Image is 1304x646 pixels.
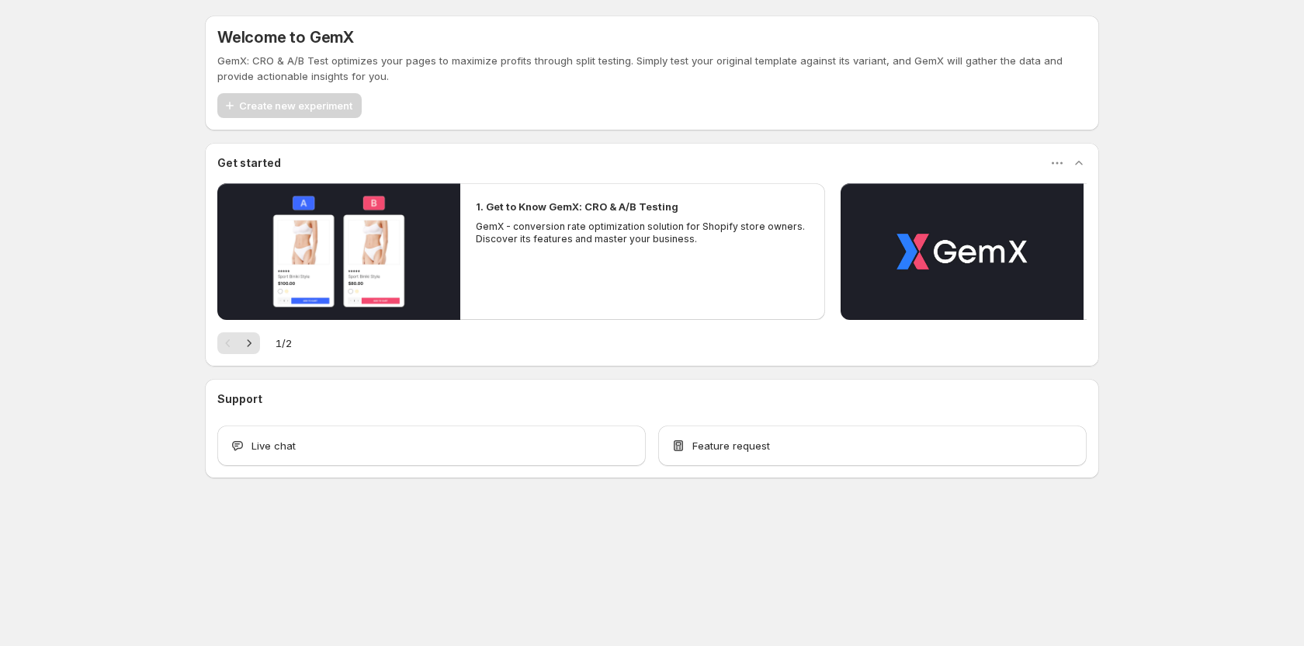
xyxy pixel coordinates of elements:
[251,438,296,453] span: Live chat
[217,28,354,47] h5: Welcome to GemX
[238,332,260,354] button: Next
[692,438,770,453] span: Feature request
[217,332,260,354] nav: Pagination
[476,221,810,245] p: GemX - conversion rate optimization solution for Shopify store owners. Discover its features and ...
[476,199,678,214] h2: 1. Get to Know GemX: CRO & A/B Testing
[217,391,262,407] h3: Support
[217,183,460,320] button: Play video
[841,183,1084,320] button: Play video
[217,53,1087,84] p: GemX: CRO & A/B Test optimizes your pages to maximize profits through split testing. Simply test ...
[276,335,292,351] span: 1 / 2
[217,155,281,171] h3: Get started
